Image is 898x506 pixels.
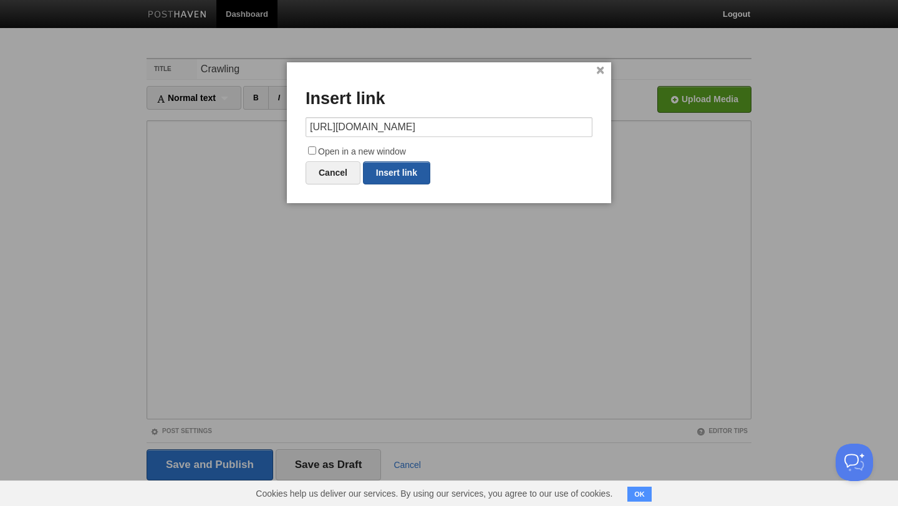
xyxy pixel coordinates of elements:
button: OK [627,487,652,502]
label: Open in a new window [306,145,592,160]
span: Cookies help us deliver our services. By using our services, you agree to our use of cookies. [243,481,625,506]
a: × [596,67,604,74]
iframe: Help Scout Beacon - Open [836,444,873,481]
a: Cancel [306,161,360,184]
h3: Insert link [306,90,592,108]
a: Insert link [363,161,430,184]
input: Open in a new window [308,146,316,155]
